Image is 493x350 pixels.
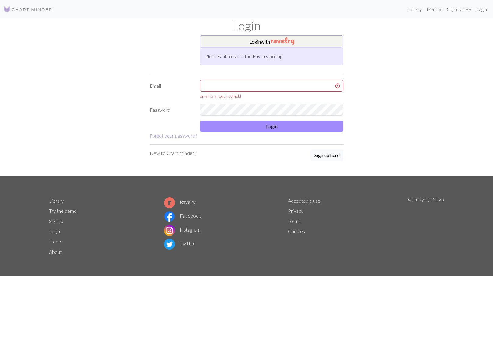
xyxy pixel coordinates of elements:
[424,3,445,15] a: Manual
[310,149,343,161] button: Sign up here
[164,197,175,208] img: Ravelry logo
[200,47,343,65] div: Please authorize in the Ravelry popup
[49,198,64,204] a: Library
[405,3,424,15] a: Library
[310,149,343,162] a: Sign up here
[200,35,343,47] button: Loginwith
[164,227,200,233] a: Instagram
[150,133,197,138] a: Forgot your password?
[407,196,444,257] p: © Copyright 2025
[150,149,196,157] p: New to Chart Minder?
[288,228,305,234] a: Cookies
[146,80,196,99] label: Email
[49,218,63,224] a: Sign up
[4,6,52,13] img: Logo
[164,239,175,250] img: Twitter logo
[200,93,343,99] div: email is a required field
[49,249,62,255] a: About
[164,199,196,205] a: Ravelry
[164,213,201,219] a: Facebook
[445,3,473,15] a: Sign up free
[271,37,294,45] img: Ravelry
[473,3,489,15] a: Login
[288,218,301,224] a: Terms
[146,104,196,116] label: Password
[164,240,195,246] a: Twitter
[288,198,320,204] a: Acceptable use
[164,225,175,236] img: Instagram logo
[45,18,448,33] h1: Login
[200,121,343,132] button: Login
[288,208,303,214] a: Privacy
[49,228,60,234] a: Login
[49,208,77,214] a: Try the demo
[49,239,62,244] a: Home
[164,211,175,222] img: Facebook logo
